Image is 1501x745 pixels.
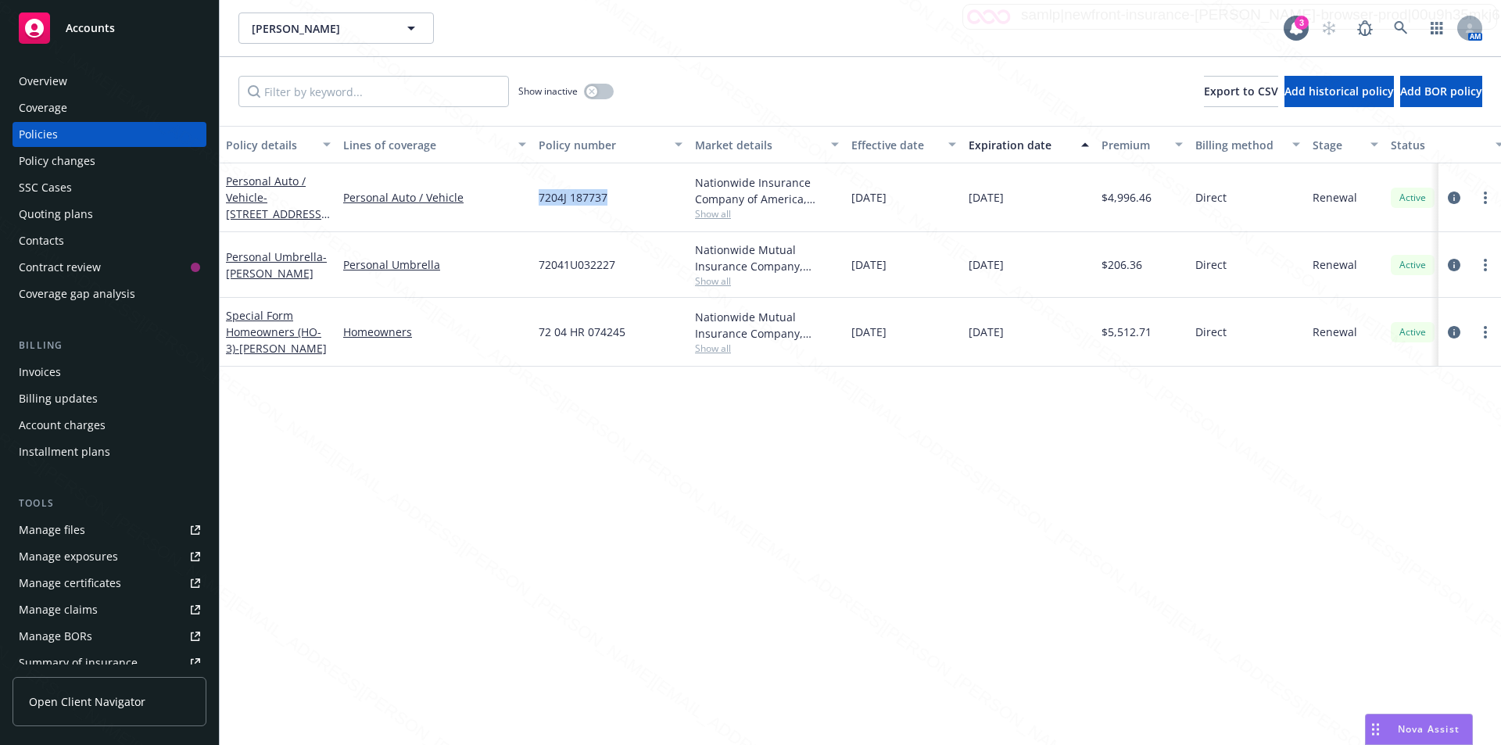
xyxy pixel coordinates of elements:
div: Drag to move [1366,715,1385,744]
button: Billing method [1189,126,1306,163]
a: Coverage [13,95,206,120]
a: Contract review [13,255,206,280]
span: 7204J 187737 [539,189,607,206]
div: Tools [13,496,206,511]
div: Account charges [19,413,106,438]
a: Search [1385,13,1417,44]
div: Policy changes [19,149,95,174]
span: $206.36 [1102,256,1142,273]
div: Manage files [19,518,85,543]
span: Accounts [66,22,115,34]
a: Policy changes [13,149,206,174]
a: Policies [13,122,206,147]
a: Personal Umbrella [226,249,327,281]
a: Manage exposures [13,544,206,569]
span: Renewal [1313,324,1357,340]
div: Manage certificates [19,571,121,596]
span: Direct [1195,256,1227,273]
div: Invoices [19,360,61,385]
span: Show inactive [518,84,578,98]
a: Summary of insurance [13,650,206,675]
span: Open Client Navigator [29,693,145,710]
button: Expiration date [962,126,1095,163]
a: Overview [13,69,206,94]
div: Nationwide Mutual Insurance Company, Nationwide [695,242,839,274]
span: Active [1397,258,1428,272]
span: [DATE] [969,189,1004,206]
a: Installment plans [13,439,206,464]
div: Manage BORs [19,624,92,649]
div: Quoting plans [19,202,93,227]
a: more [1476,188,1495,207]
a: Contacts [13,228,206,253]
span: - [PERSON_NAME] [235,341,327,356]
span: [DATE] [969,324,1004,340]
a: Account charges [13,413,206,438]
a: Billing updates [13,386,206,411]
a: Start snowing [1313,13,1345,44]
div: Policies [19,122,58,147]
span: - [STREET_ADDRESS][PERSON_NAME] [226,190,330,238]
div: Status [1391,137,1486,153]
div: Premium [1102,137,1166,153]
div: Lines of coverage [343,137,509,153]
div: Coverage [19,95,67,120]
span: 72 04 HR 074245 [539,324,625,340]
span: Add historical policy [1284,84,1394,98]
div: Billing method [1195,137,1283,153]
div: Contacts [19,228,64,253]
span: [DATE] [851,324,887,340]
a: Personal Auto / Vehicle [343,189,526,206]
div: Effective date [851,137,939,153]
span: Show all [695,342,839,355]
span: Add BOR policy [1400,84,1482,98]
a: SSC Cases [13,175,206,200]
span: Renewal [1313,256,1357,273]
span: Active [1397,325,1428,339]
span: Renewal [1313,189,1357,206]
span: - [PERSON_NAME] [226,249,327,281]
a: Switch app [1421,13,1453,44]
span: [DATE] [851,189,887,206]
button: Policy number [532,126,689,163]
div: 3 [1295,13,1309,27]
div: Coverage gap analysis [19,281,135,306]
div: Policy details [226,137,313,153]
a: circleInformation [1445,188,1463,207]
a: Coverage gap analysis [13,281,206,306]
button: Add BOR policy [1400,76,1482,107]
button: Nova Assist [1365,714,1473,745]
div: Nationwide Insurance Company of America, Nationwide Insurance Company [695,174,839,207]
span: [PERSON_NAME] [252,20,387,37]
a: circleInformation [1445,256,1463,274]
a: Special Form Homeowners (HO-3) [226,308,327,356]
a: circleInformation [1445,323,1463,342]
button: Add historical policy [1284,76,1394,107]
a: Personal Umbrella [343,256,526,273]
div: Manage exposures [19,544,118,569]
button: Market details [689,126,845,163]
div: Billing [13,338,206,353]
div: Billing updates [19,386,98,411]
span: [DATE] [851,256,887,273]
a: more [1476,323,1495,342]
a: Manage BORs [13,624,206,649]
div: Expiration date [969,137,1072,153]
a: Manage claims [13,597,206,622]
div: Summary of insurance [19,650,138,675]
span: Direct [1195,189,1227,206]
div: Policy number [539,137,665,153]
span: Export to CSV [1204,84,1278,98]
button: Stage [1306,126,1385,163]
span: Nova Assist [1398,722,1460,736]
span: [DATE] [969,256,1004,273]
div: Installment plans [19,439,110,464]
div: Contract review [19,255,101,280]
a: Quoting plans [13,202,206,227]
a: Manage certificates [13,571,206,596]
a: Manage files [13,518,206,543]
div: SSC Cases [19,175,72,200]
span: 72041U032227 [539,256,615,273]
button: Lines of coverage [337,126,532,163]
